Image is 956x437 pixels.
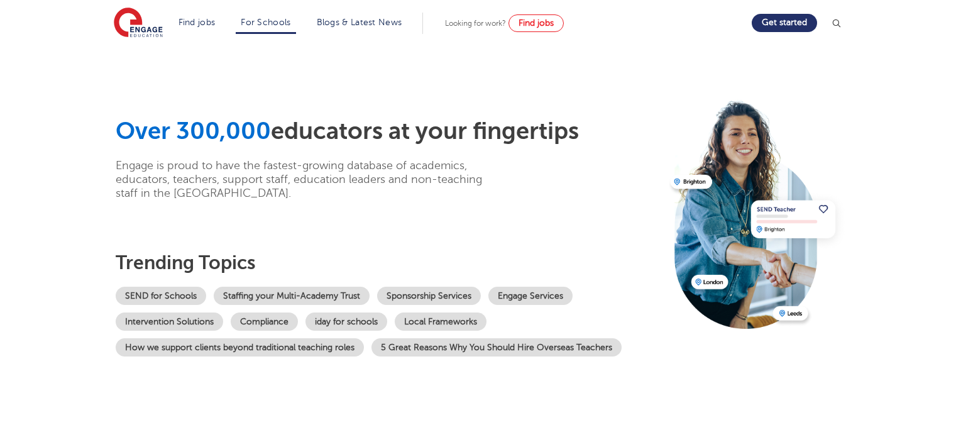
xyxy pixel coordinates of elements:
img: Engage Education [114,8,163,39]
span: Over 300,000 [116,118,271,145]
a: Staffing your Multi-Academy Trust [214,287,370,305]
a: SEND for Schools [116,287,206,305]
a: 5 Great Reasons Why You Should Hire Overseas Teachers [371,338,622,357]
h1: educators at your fingertips [116,117,661,146]
a: How we support clients beyond traditional teaching roles [116,338,364,357]
p: Engage is proud to have the fastest-growing database of academics, educators, teachers, support s... [116,158,502,200]
a: Find jobs [179,18,216,27]
a: Intervention Solutions [116,313,223,331]
span: Find jobs [519,18,554,28]
span: Looking for work? [445,19,506,28]
a: Compliance [231,313,298,331]
a: For Schools [241,18,290,27]
a: Find jobs [508,14,564,32]
a: Sponsorship Services [377,287,481,305]
h3: Trending topics [116,252,661,274]
a: Blogs & Latest News [317,18,402,27]
a: Local Frameworks [395,313,486,331]
a: iday for schools [305,313,387,331]
a: Get started [752,14,817,32]
a: Engage Services [488,287,573,305]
